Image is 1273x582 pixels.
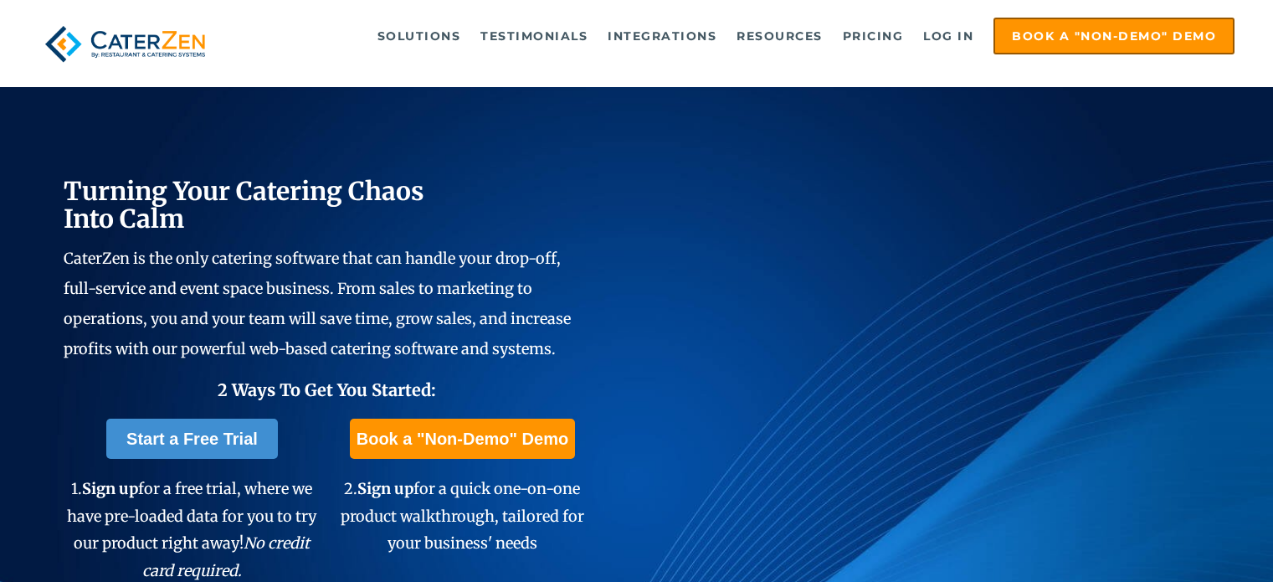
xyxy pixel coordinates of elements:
a: Log in [915,19,982,53]
span: Turning Your Catering Chaos Into Calm [64,175,424,234]
a: Resources [728,19,831,53]
span: 2 Ways To Get You Started: [218,379,436,400]
span: Sign up [82,479,138,498]
span: CaterZen is the only catering software that can handle your drop-off, full-service and event spac... [64,249,571,358]
span: Sign up [357,479,413,498]
div: Navigation Menu [243,18,1235,54]
a: Testimonials [472,19,596,53]
iframe: Help widget launcher [1124,517,1255,564]
a: Solutions [369,19,470,53]
a: Book a "Non-Demo" Demo [350,419,575,459]
a: Start a Free Trial [106,419,278,459]
span: 2. for a quick one-on-one product walkthrough, tailored for your business' needs [341,479,584,553]
a: Book a "Non-Demo" Demo [993,18,1235,54]
a: Pricing [834,19,912,53]
span: 1. for a free trial, where we have pre-loaded data for you to try our product right away! [67,479,316,579]
img: caterzen [38,18,213,70]
a: Integrations [599,19,725,53]
em: No credit card required. [142,533,311,579]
